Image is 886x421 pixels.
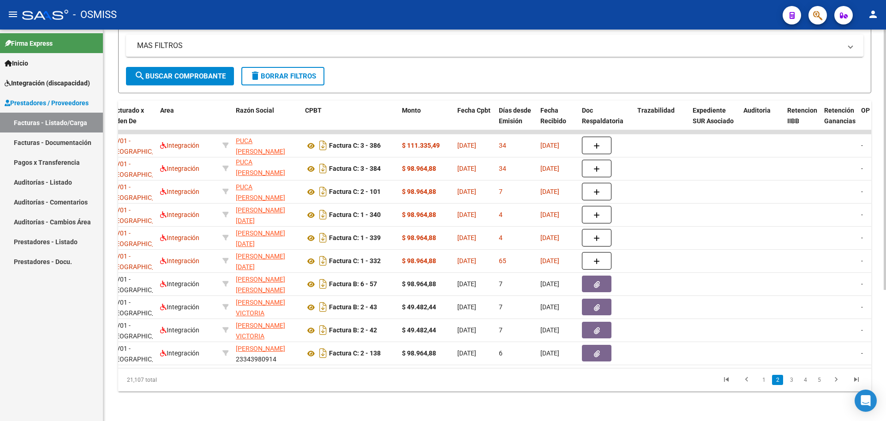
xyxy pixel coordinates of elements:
[578,101,634,141] datatable-header-cell: Doc Respaldatoria
[495,101,537,141] datatable-header-cell: Días desde Emisión
[236,137,285,155] span: PUCA [PERSON_NAME]
[499,303,503,311] span: 7
[454,101,495,141] datatable-header-cell: Fecha Cpbt
[7,9,18,20] mat-icon: menu
[499,349,503,357] span: 6
[540,257,559,265] span: [DATE]
[329,350,381,357] strong: Factura C: 2 - 138
[317,230,329,245] i: Descargar documento
[109,107,144,125] span: Facturado x Orden De
[771,372,784,388] li: page 2
[329,304,377,311] strong: Factura B: 2 - 43
[236,274,298,294] div: 27320111337
[634,101,689,141] datatable-header-cell: Trazabilidad
[305,107,322,114] span: CPBT
[126,67,234,85] button: Buscar Comprobante
[582,107,623,125] span: Doc Respaldatoria
[457,280,476,288] span: [DATE]
[317,300,329,314] i: Descargar documento
[134,72,226,80] span: Buscar Comprobante
[784,101,820,141] datatable-header-cell: Retencion IIBB
[457,257,476,265] span: [DATE]
[499,107,531,125] span: Días desde Emisión
[861,211,863,218] span: -
[236,322,285,340] span: [PERSON_NAME] VICTORIA
[126,35,863,57] mat-expansion-panel-header: MAS FILTROS
[757,372,771,388] li: page 1
[402,188,436,195] strong: $ 98.964,88
[236,228,298,247] div: 27341366556
[160,326,199,334] span: Integración
[540,326,559,334] span: [DATE]
[824,107,856,125] span: Retención Ganancias
[457,303,476,311] span: [DATE]
[73,5,117,25] span: - OSMISS
[693,107,734,125] span: Expediente SUR Asociado
[540,107,566,125] span: Fecha Recibido
[457,349,476,357] span: [DATE]
[137,41,841,51] mat-panel-title: MAS FILTROS
[160,188,199,195] span: Integración
[814,375,825,385] a: 5
[329,235,381,242] strong: Factura C: 1 - 339
[236,206,285,224] span: [PERSON_NAME][DATE]
[738,375,755,385] a: go to previous page
[5,58,28,68] span: Inicio
[236,299,285,317] span: [PERSON_NAME] VICTORIA
[329,258,381,265] strong: Factura C: 1 - 332
[160,280,199,288] span: Integración
[236,251,298,271] div: 27341366556
[106,101,156,141] datatable-header-cell: Facturado x Orden De
[499,188,503,195] span: 7
[820,101,857,141] datatable-header-cell: Retención Ganancias
[848,375,865,385] a: go to last page
[317,184,329,199] i: Descargar documento
[160,349,199,357] span: Integración
[861,188,863,195] span: -
[236,276,285,294] span: [PERSON_NAME] [PERSON_NAME]
[402,234,436,241] strong: $ 98.964,88
[5,98,89,108] span: Prestadores / Proveedores
[718,375,735,385] a: go to first page
[160,303,199,311] span: Integración
[236,107,274,114] span: Razón Social
[457,165,476,172] span: [DATE]
[329,188,381,196] strong: Factura C: 2 - 101
[457,107,491,114] span: Fecha Cpbt
[250,70,261,81] mat-icon: delete
[861,165,863,172] span: -
[236,345,285,352] span: [PERSON_NAME]
[236,136,298,155] div: 27396749969
[5,78,90,88] span: Integración (discapacidad)
[398,101,454,141] datatable-header-cell: Monto
[499,165,506,172] span: 34
[236,343,298,363] div: 23343980914
[160,142,199,149] span: Integración
[402,107,421,114] span: Monto
[861,303,863,311] span: -
[329,165,381,173] strong: Factura C: 3 - 384
[868,9,879,20] mat-icon: person
[329,327,377,334] strong: Factura B: 2 - 42
[861,349,863,357] span: -
[457,211,476,218] span: [DATE]
[232,101,301,141] datatable-header-cell: Razón Social
[160,165,199,172] span: Integración
[457,142,476,149] span: [DATE]
[317,323,329,337] i: Descargar documento
[402,280,436,288] strong: $ 98.964,88
[499,211,503,218] span: 4
[402,165,436,172] strong: $ 98.964,88
[798,372,812,388] li: page 4
[861,142,863,149] span: -
[861,107,870,114] span: OP
[160,107,174,114] span: Area
[786,375,797,385] a: 3
[772,375,783,385] a: 2
[402,142,440,149] strong: $ 111.335,49
[499,326,503,334] span: 7
[156,101,219,141] datatable-header-cell: Area
[499,142,506,149] span: 34
[317,277,329,291] i: Descargar documento
[787,107,817,125] span: Retencion IIBB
